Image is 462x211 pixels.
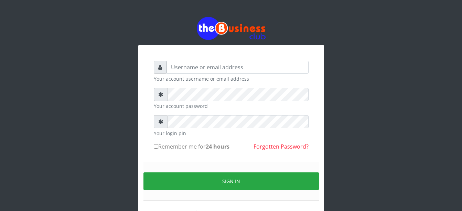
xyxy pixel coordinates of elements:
[206,143,229,150] b: 24 hours
[254,143,309,150] a: Forgotten Password?
[154,75,309,82] small: Your account username or email address
[154,142,229,151] label: Remember me for
[166,61,309,74] input: Username or email address
[154,102,309,110] small: Your account password
[143,172,319,190] button: Sign in
[154,130,309,137] small: Your login pin
[154,144,158,149] input: Remember me for24 hours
